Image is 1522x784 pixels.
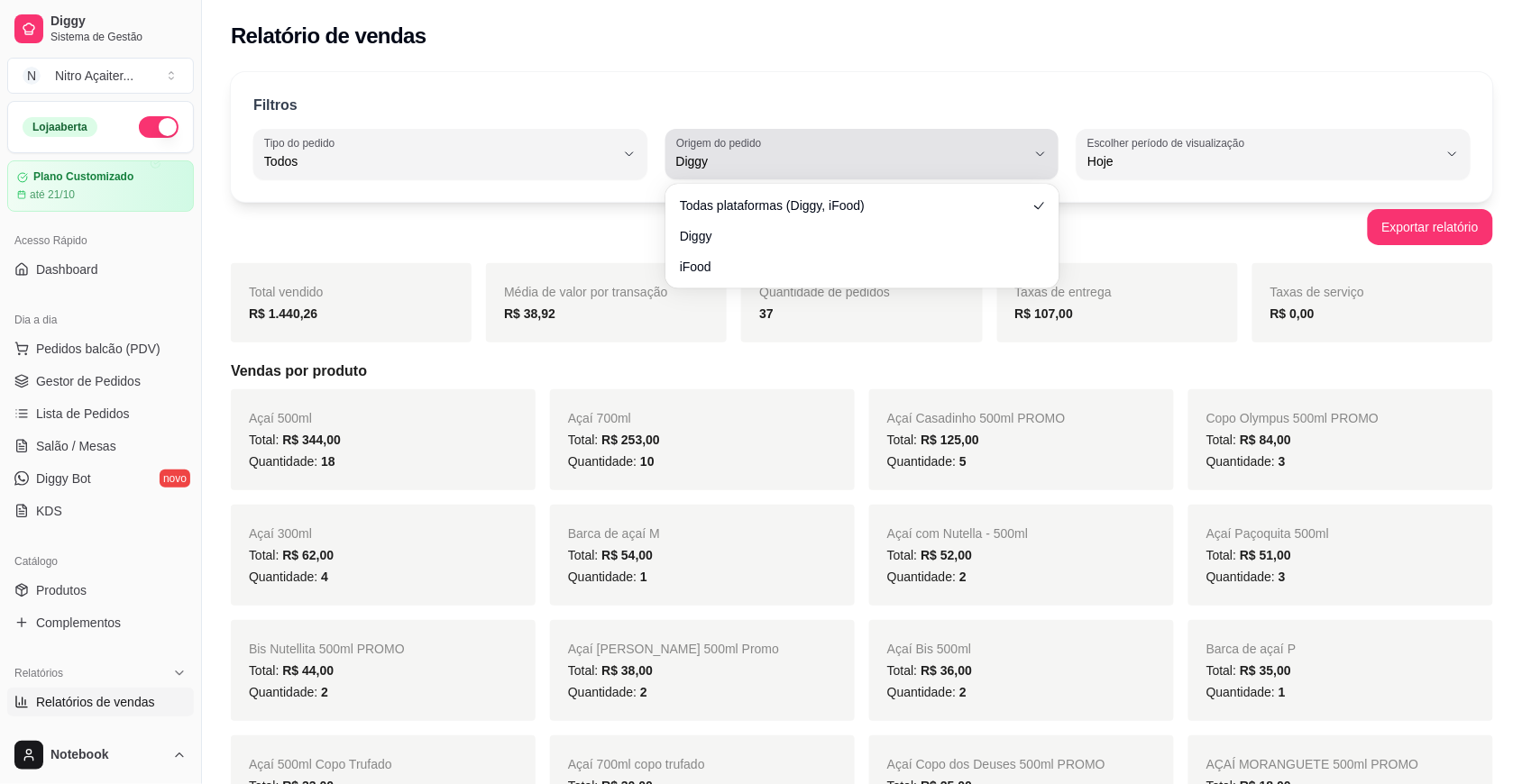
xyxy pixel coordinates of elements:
[680,258,1027,276] span: iFood
[282,433,341,447] span: R$ 344,00
[759,306,774,321] strong: 37
[36,693,155,711] span: Relatórios de vendas
[887,757,1105,771] span: Açaí Copo dos Deuses 500ml PROMO
[1240,663,1291,678] span: R$ 35,00
[640,685,647,699] span: 2
[640,454,655,469] span: 10
[601,548,653,562] span: R$ 54,00
[601,663,653,678] span: R$ 38,00
[680,227,1027,245] span: Diggy
[1279,685,1286,699] span: 1
[253,95,298,116] p: Filtros
[36,614,121,632] span: Complementos
[1240,433,1291,447] span: R$ 84,00
[30,187,75,202] article: até 21/10
[759,285,890,299] span: Quantidade de pedidos
[680,196,1027,214] span: Todas plataformas (Diggy, iFood)
[36,372,141,390] span: Gestor de Pedidos
[7,58,194,94] button: Select a team
[23,117,97,137] div: Loja aberta
[676,135,767,150] label: Origem do pedido
[1015,306,1074,321] strong: R$ 107,00
[321,454,335,469] span: 18
[7,226,194,255] div: Acesso Rápido
[568,411,631,425] span: Açaí 700ml
[887,685,967,699] span: Quantidade:
[1206,454,1286,469] span: Quantidade:
[921,433,979,447] span: R$ 125,00
[1087,135,1251,150] label: Escolher período de visualização
[887,570,967,584] span: Quantidade:
[23,67,41,85] span: N
[1206,526,1329,541] span: Açaí Paçoquita 500ml
[1270,285,1364,299] span: Taxas de serviço
[921,663,972,678] span: R$ 36,00
[1279,570,1286,584] span: 3
[36,260,98,278] span: Dashboard
[959,454,967,469] span: 5
[1368,209,1493,245] button: Exportar relatório
[568,685,647,699] span: Quantidade:
[231,360,1493,382] h5: Vendas por produto
[36,502,62,520] span: KDS
[249,433,341,447] span: Total:
[249,685,328,699] span: Quantidade:
[249,548,334,562] span: Total:
[1087,152,1438,170] span: Hoje
[676,152,1027,170] span: Diggy
[249,411,312,425] span: Açaí 500ml
[249,663,334,678] span: Total:
[504,285,667,299] span: Média de valor por transação
[231,22,426,50] h2: Relatório de vendas
[249,454,335,469] span: Quantidade:
[50,14,187,30] span: Diggy
[264,135,341,150] label: Tipo do pedido
[36,405,130,423] span: Lista de Pedidos
[568,454,655,469] span: Quantidade:
[959,685,967,699] span: 2
[249,757,392,771] span: Açaí 500ml Copo Trufado
[33,170,133,184] article: Plano Customizado
[568,663,653,678] span: Total:
[568,642,779,656] span: Açaí [PERSON_NAME] 500ml Promo
[887,642,971,656] span: Açaí Bis 500ml
[1206,685,1286,699] span: Quantidade:
[887,663,972,678] span: Total:
[640,570,647,584] span: 1
[50,30,187,44] span: Sistema de Gestão
[321,685,328,699] span: 2
[887,548,972,562] span: Total:
[887,433,979,447] span: Total:
[282,663,334,678] span: R$ 44,00
[568,548,653,562] span: Total:
[1206,570,1286,584] span: Quantidade:
[249,306,317,321] strong: R$ 1.440,26
[1206,757,1419,771] span: AÇAÍ MORANGUETE 500ml PROMO
[249,285,324,299] span: Total vendido
[601,433,660,447] span: R$ 253,00
[249,570,328,584] span: Quantidade:
[1270,306,1315,321] strong: R$ 0,00
[249,526,312,541] span: Açaí 300ml
[1206,433,1291,447] span: Total:
[1279,454,1286,469] span: 3
[1206,642,1297,656] span: Barca de açaí P
[14,666,63,680] span: Relatórios
[55,67,133,85] div: Nitro Açaiter ...
[36,581,87,599] span: Produtos
[249,642,405,656] span: Bis Nutellita 500ml PROMO
[921,548,972,562] span: R$ 52,00
[887,526,1028,541] span: Açaí com Nutella - 500ml
[139,116,179,138] button: Alterar Status
[1206,548,1291,562] span: Total:
[568,757,705,771] span: Açaí 700ml copo trufado
[1015,285,1112,299] span: Taxas de entrega
[1206,411,1379,425] span: Copo Olympus 500ml PROMO
[887,454,967,469] span: Quantidade:
[568,526,660,541] span: Barca de açaí M
[264,152,615,170] span: Todos
[7,547,194,576] div: Catálogo
[282,548,334,562] span: R$ 62,00
[1206,663,1291,678] span: Total:
[1240,548,1291,562] span: R$ 51,00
